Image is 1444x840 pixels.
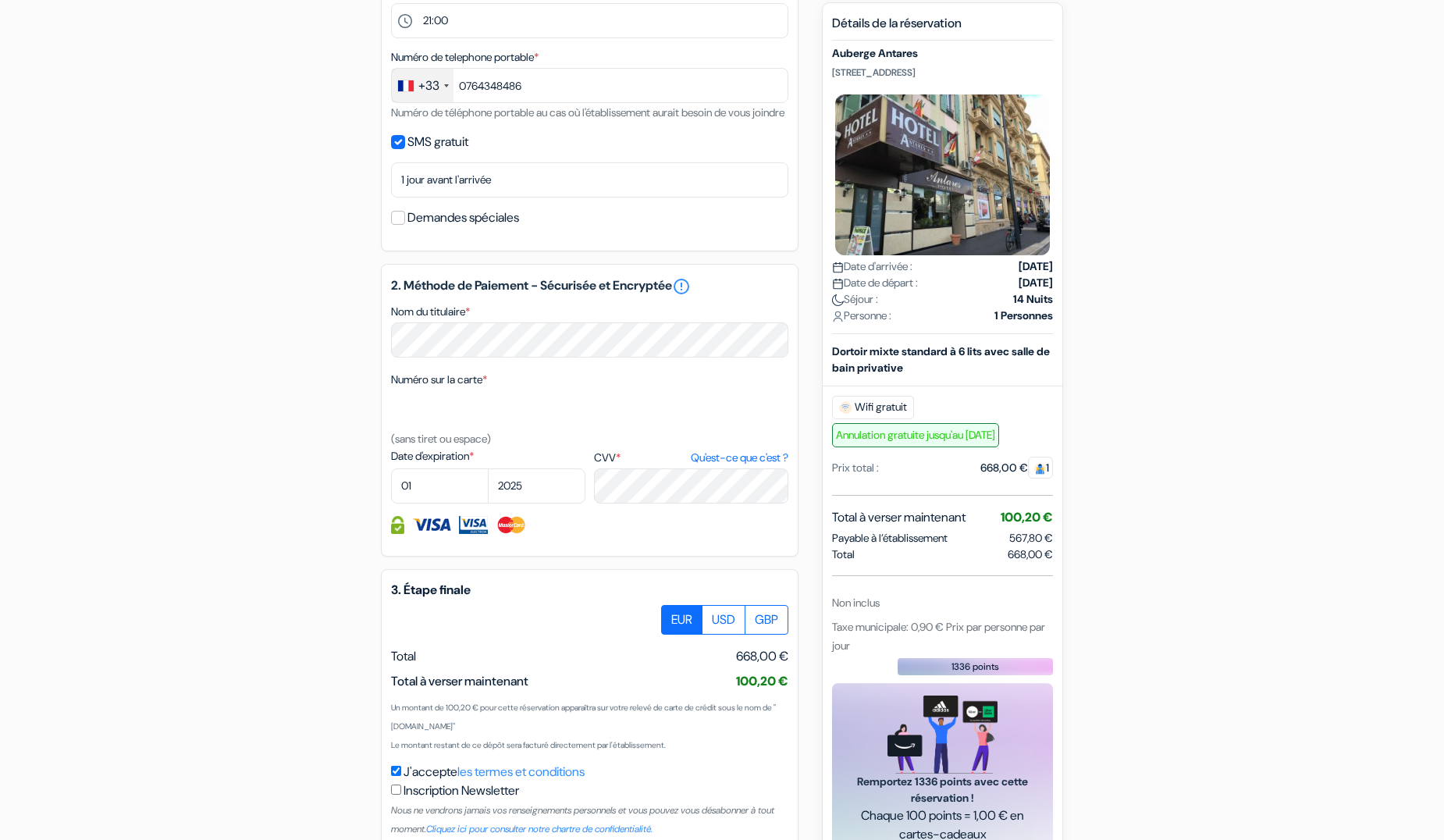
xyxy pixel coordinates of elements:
[1009,530,1053,544] span: 567,80 €
[391,516,404,534] img: Information de carte de crédit entièrement encryptée et sécurisée
[832,277,844,289] img: calendar.svg
[391,304,470,320] label: Nom du titulaire
[832,274,918,290] span: Date de départ :
[1008,546,1053,562] span: 668,00 €
[832,261,844,272] img: calendar.svg
[391,582,788,597] h5: 3. Étape finale
[418,77,439,95] div: +33
[661,605,702,635] label: EUR
[672,277,691,296] a: error_outline
[832,594,1053,610] div: Non inclus
[832,294,844,305] img: moon.svg
[662,605,788,635] div: Basic radio toggle button group
[391,277,788,296] h5: 2. Méthode de Paiement - Sécurisée et Encryptée
[391,703,776,731] small: Un montant de 100,20 € pour cette réservation apparaîtra sur votre relevé de carte de crédit sous...
[404,781,519,800] label: Inscription Newsletter
[832,66,1053,79] p: [STREET_ADDRESS]
[832,47,1053,60] h5: Auberge Antares
[391,648,416,664] span: Total
[426,823,653,835] a: Cliquez ici pour consulter notre chartre de confidentialité.
[832,16,1053,41] h5: Détails de la réservation
[994,307,1053,323] strong: 1 Personnes
[391,105,784,119] small: Numéro de téléphone portable au cas où l'établissement aurait besoin de vous joindre
[736,647,788,666] span: 668,00 €
[736,673,788,689] span: 100,20 €
[887,695,998,774] img: gift_card_hero_new.png
[407,131,468,153] label: SMS gratuit
[391,432,491,446] small: (sans tiret ou espace)
[832,310,844,322] img: user_icon.svg
[412,516,451,534] img: Visa
[459,516,487,534] img: Visa Electron
[832,529,948,546] span: Payable à l’établissement
[832,459,879,475] div: Prix total :
[391,804,774,835] small: Nous ne vendrons jamais vos renseignements personnels et vous pouvez vous désabonner à tout moment.
[391,68,788,103] input: 6 12 34 56 78
[1028,456,1053,478] span: 1
[832,422,999,447] span: Annulation gratuite jusqu'au [DATE]
[980,459,1053,475] div: 668,00 €
[1013,290,1053,307] strong: 14 Nuits
[832,395,914,418] span: Wifi gratuit
[839,400,852,413] img: free_wifi.svg
[832,258,912,274] span: Date d'arrivée :
[832,343,1050,374] b: Dortoir mixte standard à 6 lits avec salle de bain privative
[745,605,788,635] label: GBP
[391,372,487,388] label: Numéro sur la carte
[391,49,539,66] label: Numéro de telephone portable
[404,763,585,781] label: J'accepte
[1019,274,1053,290] strong: [DATE]
[702,605,745,635] label: USD
[951,659,999,673] span: 1336 points
[832,507,966,526] span: Total à verser maintenant
[1034,462,1046,474] img: guest.svg
[496,516,528,534] img: Master Card
[832,619,1045,652] span: Taxe municipale: 0,90 € Prix par personne par jour
[457,763,585,780] a: les termes et conditions
[1001,508,1053,525] span: 100,20 €
[391,673,528,689] span: Total à verser maintenant
[691,450,788,466] a: Qu'est-ce que c'est ?
[1019,258,1053,274] strong: [DATE]
[832,307,891,323] span: Personne :
[391,448,585,464] label: Date d'expiration
[851,774,1034,806] span: Remportez 1336 points avec cette réservation !
[832,546,855,562] span: Total
[391,740,666,750] small: Le montant restant de ce dépôt sera facturé directement par l'établissement.
[594,450,788,466] label: CVV
[832,290,878,307] span: Séjour :
[392,69,453,102] div: France: +33
[407,207,519,229] label: Demandes spéciales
